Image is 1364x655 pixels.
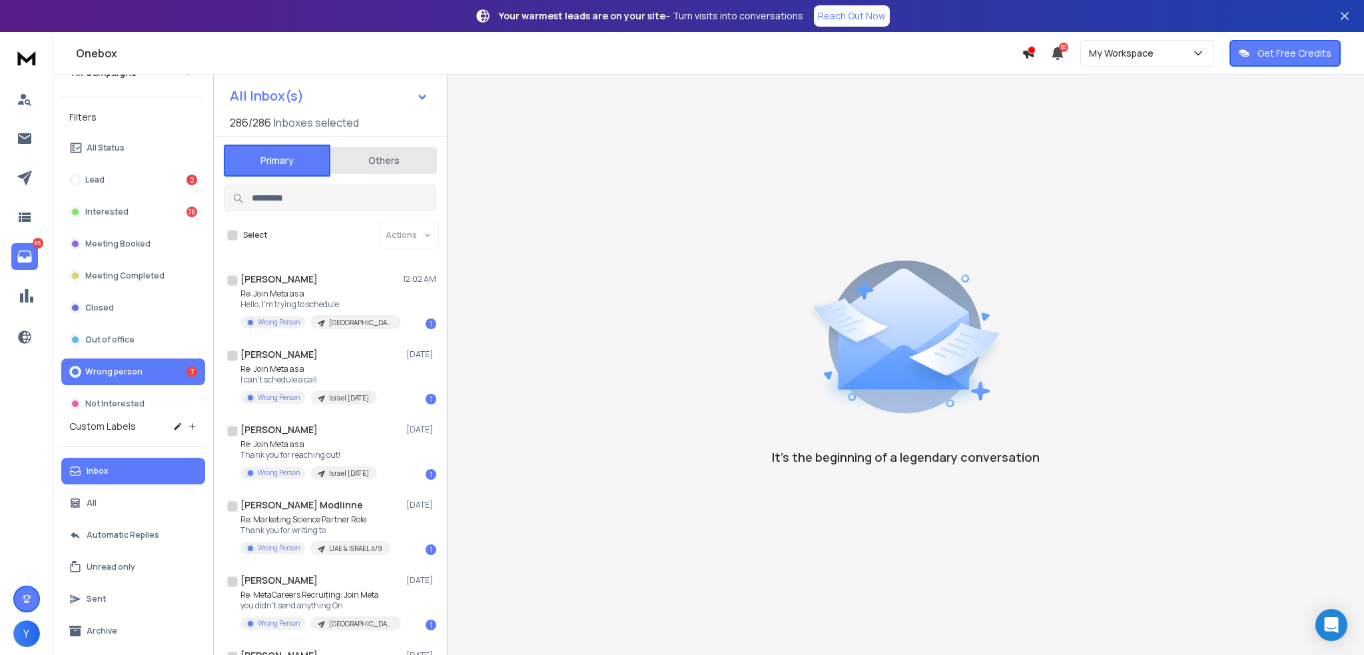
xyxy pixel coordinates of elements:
[61,490,205,516] button: All
[61,199,205,225] button: Interested76
[240,374,377,385] p: I can’t schedule a call
[1089,47,1159,60] p: My Workspace
[240,514,390,525] p: Re: Marketing Science Partner Role
[87,143,125,153] p: All Status
[240,450,377,460] p: Thank you for reaching out!
[61,586,205,612] button: Sent
[499,9,803,23] p: – Turn visits into conversations
[240,600,400,611] p: you didn't send anything On
[87,530,159,540] p: Automatic Replies
[85,239,151,249] p: Meeting Booked
[258,317,300,327] p: Wrong Person
[258,618,300,628] p: Wrong Person
[240,423,318,436] h1: [PERSON_NAME]
[1229,40,1341,67] button: Get Free Credits
[274,115,359,131] h3: Inboxes selected
[329,393,369,403] p: Israel [DATE]
[240,525,390,536] p: Thank you for writing to
[330,146,437,175] button: Others
[240,289,400,299] p: Re: Join Meta as a
[11,243,38,270] a: 85
[240,574,318,587] h1: [PERSON_NAME]
[1257,47,1331,60] p: Get Free Credits
[87,498,97,508] p: All
[13,620,40,647] button: Y
[85,366,143,377] p: Wrong person
[329,544,382,554] p: UAE & ISRAEL 4/9
[426,469,436,480] div: 1
[61,390,205,417] button: Not Interested
[87,626,117,636] p: Archive
[1059,43,1068,52] span: 50
[186,366,197,377] div: 7
[61,618,205,644] button: Archive
[406,424,436,435] p: [DATE]
[76,45,1022,61] h1: Onebox
[224,145,330,177] button: Primary
[243,230,267,241] label: Select
[426,394,436,404] div: 1
[61,167,205,193] button: Lead2
[87,594,106,604] p: Sent
[240,364,377,374] p: Re: Join Meta as a
[85,271,165,281] p: Meeting Completed
[85,207,129,217] p: Interested
[33,238,43,249] p: 85
[87,562,135,572] p: Unread only
[258,392,300,402] p: Wrong Person
[85,175,105,185] p: Lead
[230,115,271,131] span: 286 / 286
[814,5,890,27] a: Reach Out Now
[329,619,393,629] p: [GEOGRAPHIC_DATA] + [GEOGRAPHIC_DATA] [DATE]
[85,303,114,313] p: Closed
[1315,609,1347,641] div: Open Intercom Messenger
[87,466,109,476] p: Inbox
[818,9,886,23] p: Reach Out Now
[230,89,304,103] h1: All Inbox(s)
[329,468,369,478] p: Israel [DATE]
[219,83,439,109] button: All Inbox(s)
[426,319,436,329] div: 1
[499,9,665,22] strong: Your warmest leads are on your site
[61,358,205,385] button: Wrong person7
[426,620,436,630] div: 1
[240,590,400,600] p: Re: MetaCareers Recruiting: Join Meta
[426,544,436,555] div: 1
[772,448,1040,466] p: It’s the beginning of a legendary conversation
[186,207,197,217] div: 76
[406,349,436,360] p: [DATE]
[240,498,363,512] h1: [PERSON_NAME] Modlinne
[61,263,205,289] button: Meeting Completed
[61,135,205,161] button: All Status
[61,554,205,580] button: Unread only
[85,334,135,345] p: Out of office
[61,327,205,353] button: Out of office
[13,45,40,70] img: logo
[258,543,300,553] p: Wrong Person
[406,500,436,510] p: [DATE]
[258,468,300,478] p: Wrong Person
[240,273,318,286] h1: [PERSON_NAME]
[61,108,205,127] h3: Filters
[403,274,436,285] p: 12:02 AM
[61,522,205,548] button: Automatic Replies
[186,175,197,185] div: 2
[85,398,145,409] p: Not Interested
[240,439,377,450] p: Re: Join Meta as a
[61,231,205,257] button: Meeting Booked
[240,299,400,310] p: Hello, I'm trying to schedule
[406,575,436,586] p: [DATE]
[61,295,205,321] button: Closed
[240,348,318,361] h1: [PERSON_NAME]
[61,458,205,484] button: Inbox
[329,318,393,328] p: [GEOGRAPHIC_DATA] + [GEOGRAPHIC_DATA] [DATE]
[69,420,136,433] h3: Custom Labels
